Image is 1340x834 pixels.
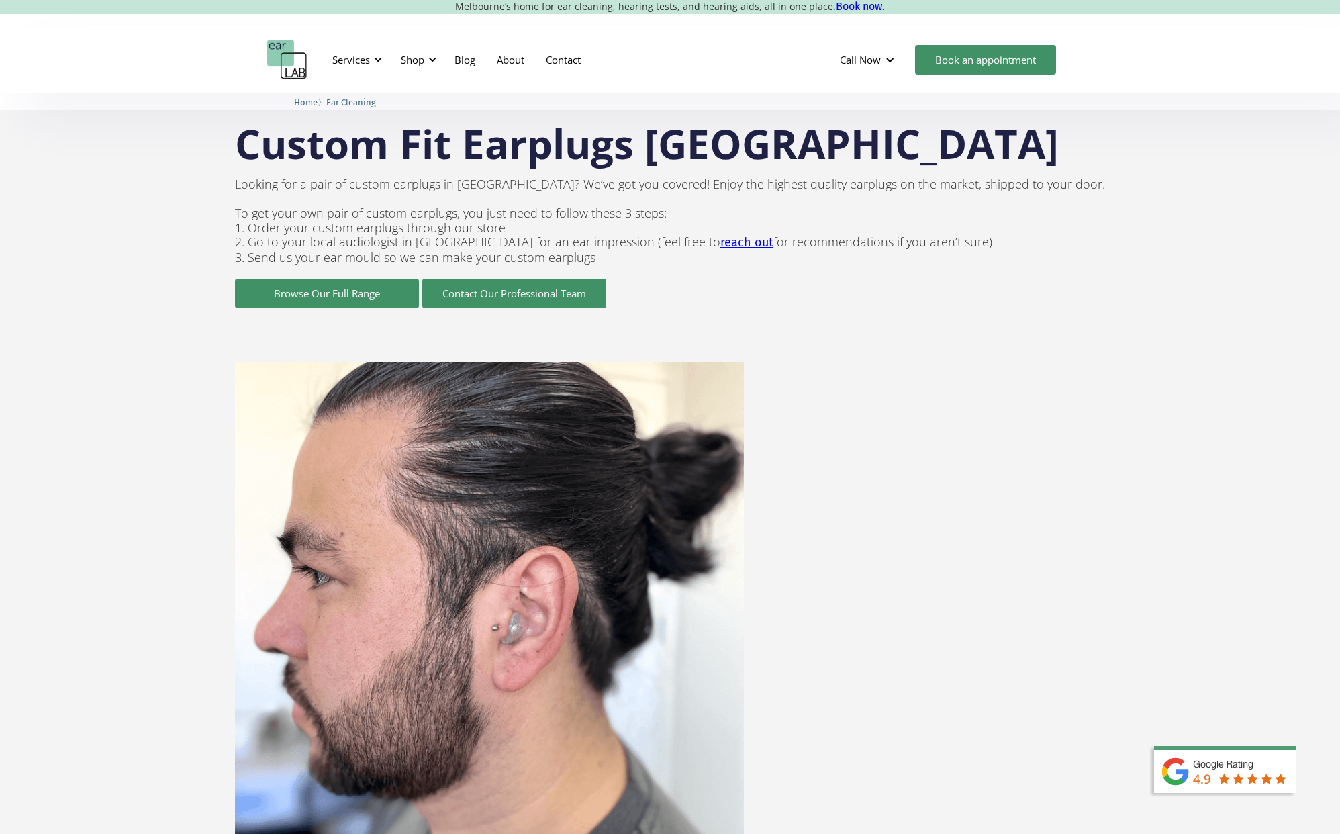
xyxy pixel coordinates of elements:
a: Home [294,95,318,108]
a: Contact [535,40,591,79]
li: 〉 [294,95,326,109]
div: Shop [401,53,424,66]
span: Home [294,97,318,107]
div: Call Now [829,40,908,80]
p: Looking for a pair of custom earplugs in [GEOGRAPHIC_DATA]? We’ve got you covered! Enjoy the high... [235,171,1105,272]
h1: Custom Fit Earplugs [GEOGRAPHIC_DATA] [235,124,1105,164]
a: reach out [720,235,773,250]
div: Services [332,53,370,66]
a: home [267,40,307,80]
a: About [486,40,535,79]
a: Contact Our Professional Team [422,279,606,308]
a: Book an appointment [915,45,1056,75]
div: Shop [393,40,440,80]
a: Ear Cleaning [326,95,376,108]
span: Ear Cleaning [326,97,376,107]
a: Blog [444,40,486,79]
div: Services [324,40,386,80]
a: Browse Our Full Range [235,279,419,308]
div: Call Now [840,53,881,66]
